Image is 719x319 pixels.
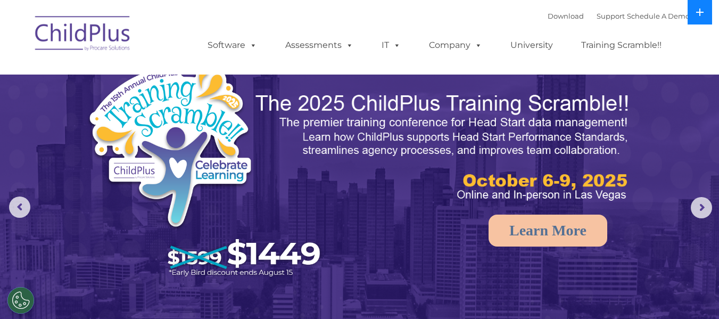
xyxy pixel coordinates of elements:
[148,70,180,78] span: Last name
[545,204,719,319] iframe: Chat Widget
[489,215,607,247] a: Learn More
[627,12,690,20] a: Schedule A Demo
[275,35,364,56] a: Assessments
[371,35,411,56] a: IT
[418,35,493,56] a: Company
[30,9,136,62] img: ChildPlus by Procare Solutions
[197,35,268,56] a: Software
[548,12,584,20] a: Download
[597,12,625,20] a: Support
[148,114,193,122] span: Phone number
[7,287,34,314] button: Cookies Settings
[571,35,672,56] a: Training Scramble!!
[500,35,564,56] a: University
[548,12,690,20] font: |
